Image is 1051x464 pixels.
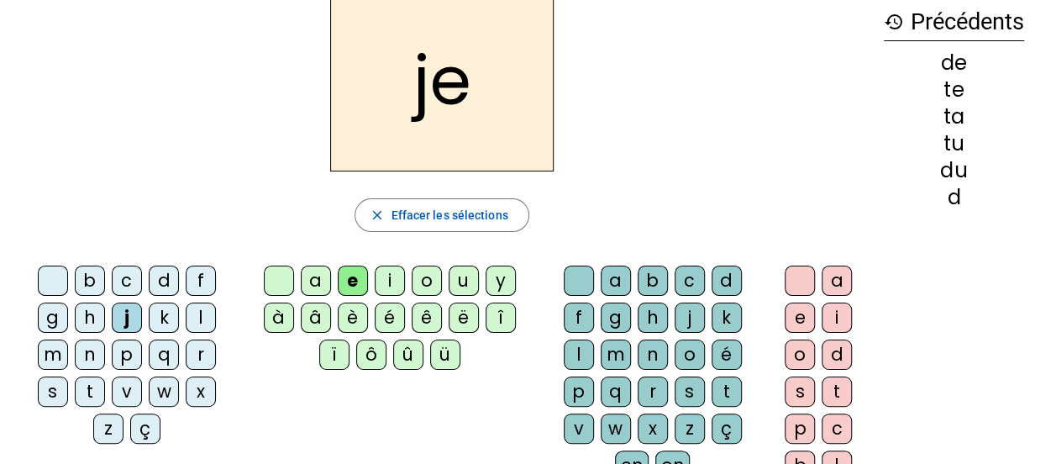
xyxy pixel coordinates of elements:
[149,377,179,407] div: w
[675,303,705,333] div: j
[675,414,705,444] div: z
[356,340,386,370] div: ô
[884,134,1024,154] div: tu
[712,414,742,444] div: ç
[75,377,105,407] div: t
[412,303,442,333] div: ê
[638,303,668,333] div: h
[822,377,852,407] div: t
[638,414,668,444] div: x
[449,303,479,333] div: ë
[601,266,631,296] div: a
[338,303,368,333] div: è
[149,266,179,296] div: d
[149,303,179,333] div: k
[884,53,1024,73] div: de
[112,340,142,370] div: p
[712,340,742,370] div: é
[638,266,668,296] div: b
[601,303,631,333] div: g
[93,414,123,444] div: z
[712,303,742,333] div: k
[301,303,331,333] div: â
[486,303,516,333] div: î
[486,266,516,296] div: y
[430,340,460,370] div: ü
[884,187,1024,208] div: d
[112,303,142,333] div: j
[301,266,331,296] div: a
[38,340,68,370] div: m
[264,303,294,333] div: à
[319,340,349,370] div: ï
[822,303,852,333] div: i
[112,266,142,296] div: c
[712,377,742,407] div: t
[675,340,705,370] div: o
[822,340,852,370] div: d
[564,303,594,333] div: f
[75,340,105,370] div: n
[564,414,594,444] div: v
[186,377,216,407] div: x
[186,266,216,296] div: f
[375,266,405,296] div: i
[785,377,815,407] div: s
[638,340,668,370] div: n
[884,161,1024,181] div: du
[449,266,479,296] div: u
[75,303,105,333] div: h
[375,303,405,333] div: é
[785,340,815,370] div: o
[884,12,904,32] mat-icon: history
[564,377,594,407] div: p
[391,205,507,225] span: Effacer les sélections
[884,3,1024,41] h3: Précédents
[38,303,68,333] div: g
[38,377,68,407] div: s
[884,107,1024,127] div: ta
[601,414,631,444] div: w
[369,208,384,223] mat-icon: close
[601,340,631,370] div: m
[822,266,852,296] div: a
[785,303,815,333] div: e
[149,340,179,370] div: q
[355,198,528,232] button: Effacer les sélections
[675,266,705,296] div: c
[412,266,442,296] div: o
[601,377,631,407] div: q
[712,266,742,296] div: d
[675,377,705,407] div: s
[338,266,368,296] div: e
[186,340,216,370] div: r
[112,377,142,407] div: v
[638,377,668,407] div: r
[186,303,216,333] div: l
[393,340,423,370] div: û
[822,414,852,444] div: c
[75,266,105,296] div: b
[564,340,594,370] div: l
[130,414,160,444] div: ç
[785,414,815,444] div: p
[884,80,1024,100] div: te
